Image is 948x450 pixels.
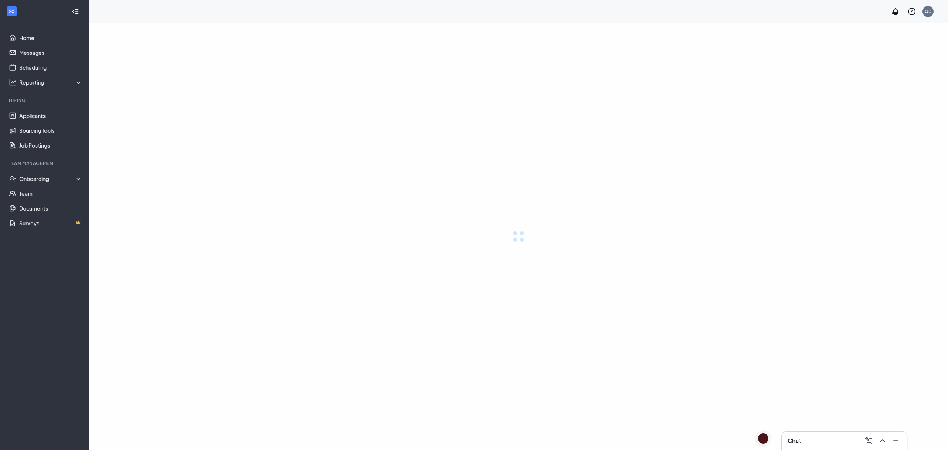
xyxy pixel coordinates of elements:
div: Hiring [9,97,81,103]
svg: UserCheck [9,175,16,182]
svg: Collapse [71,8,79,15]
button: ChevronUp [876,435,888,447]
button: ComposeMessage [862,435,874,447]
svg: Notifications [891,7,900,16]
a: Team [19,186,83,201]
a: Messages [19,45,83,60]
svg: Analysis [9,79,16,86]
a: Applicants [19,108,83,123]
a: Home [19,30,83,45]
svg: QuestionInfo [907,7,916,16]
a: SurveysCrown [19,216,83,231]
svg: WorkstreamLogo [8,7,16,15]
a: Job Postings [19,138,83,153]
svg: Minimize [891,436,900,445]
div: Onboarding [19,175,83,182]
div: Reporting [19,79,83,86]
button: Minimize [889,435,901,447]
svg: ComposeMessage [865,436,874,445]
div: Team Management [9,160,81,166]
a: Sourcing Tools [19,123,83,138]
h3: Chat [788,437,801,445]
a: Scheduling [19,60,83,75]
a: Documents [19,201,83,216]
div: GB [925,8,931,14]
svg: ChevronUp [878,436,887,445]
